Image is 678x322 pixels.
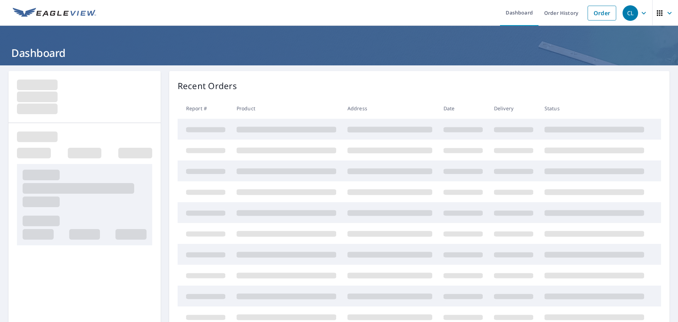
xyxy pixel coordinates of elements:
[231,98,342,119] th: Product
[178,98,231,119] th: Report #
[13,8,96,18] img: EV Logo
[539,98,650,119] th: Status
[8,46,670,60] h1: Dashboard
[342,98,438,119] th: Address
[488,98,539,119] th: Delivery
[623,5,638,21] div: CL
[588,6,616,21] a: Order
[178,80,237,92] p: Recent Orders
[438,98,488,119] th: Date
